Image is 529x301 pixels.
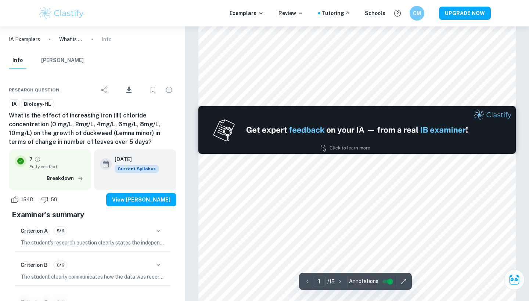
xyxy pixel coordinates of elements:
span: Annotations [349,278,378,285]
button: [PERSON_NAME] [41,52,84,69]
span: IA [9,101,19,108]
span: 6/6 [54,262,67,268]
button: CM [410,6,424,21]
a: Tutoring [322,9,350,17]
span: Current Syllabus [115,165,159,173]
span: 1548 [17,196,37,203]
span: 58 [47,196,61,203]
button: Help and Feedback [391,7,404,19]
img: Ad [198,106,516,154]
div: Share [97,83,112,97]
button: Ask Clai [504,269,525,290]
button: Info [9,52,26,69]
a: IA [9,99,19,109]
h6: Criterion B [21,261,48,269]
h6: [DATE] [115,155,153,163]
a: IA Exemplars [9,35,40,43]
button: Breakdown [45,173,85,184]
h5: Examiner's summary [12,209,173,220]
p: Exemplars [230,9,264,17]
p: The student's research question clearly states the independent and dependent variables, along wit... [21,239,165,247]
p: / 15 [327,278,335,286]
button: View [PERSON_NAME] [106,193,176,206]
span: Research question [9,87,60,93]
span: Fully verified [29,163,85,170]
div: Like [9,194,37,206]
h6: What is the effect of increasing iron (III) chloride concentration (0 mg/L, 2mg/L, 4mg/L, 6mg/L, ... [9,111,176,146]
a: Schools [365,9,385,17]
button: UPGRADE NOW [439,7,491,20]
h6: Criterion A [21,227,48,235]
p: 7 [29,155,33,163]
div: This exemplar is based on the current syllabus. Feel free to refer to it for inspiration/ideas wh... [115,165,159,173]
div: Download [114,80,144,99]
p: Review [278,9,303,17]
span: Biology-HL [21,101,54,108]
div: Bookmark [145,83,160,97]
img: Clastify logo [38,6,85,21]
div: Report issue [162,83,176,97]
p: What is the effect of increasing iron (III) chloride concentration (0 mg/L, 2mg/L, 4mg/L, 6mg/L, ... [59,35,83,43]
a: Grade fully verified [34,156,41,163]
span: 5/6 [54,228,67,234]
a: Biology-HL [21,99,54,109]
p: The student clearly communicates how the data was recorded and processed, providing a detailed ex... [21,273,165,281]
div: Dislike [39,194,61,206]
p: Info [102,35,112,43]
h6: CM [413,9,421,17]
